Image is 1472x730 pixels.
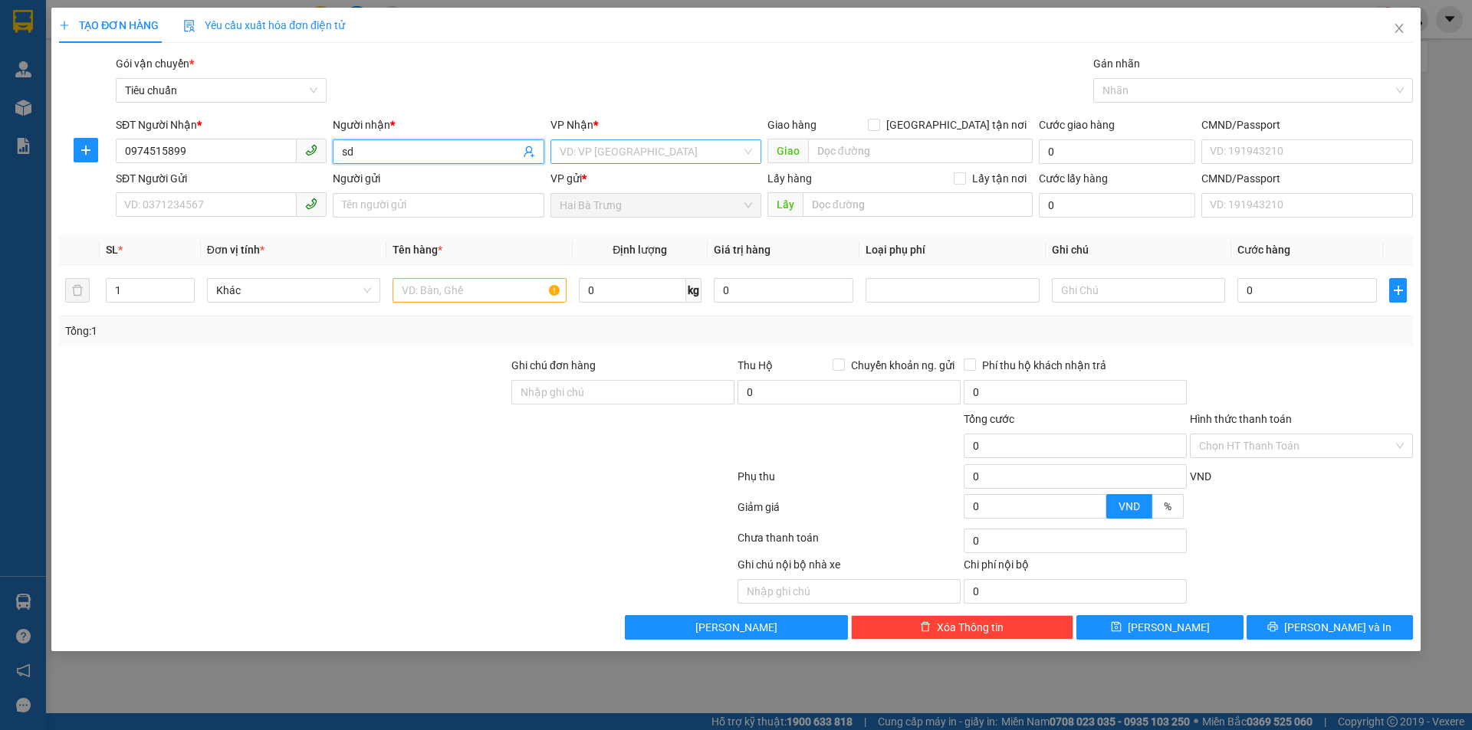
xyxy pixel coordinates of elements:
th: Loại phụ phí [859,235,1045,265]
input: Dọc đường [803,192,1033,217]
span: user-add [523,146,535,158]
button: printer[PERSON_NAME] và In [1247,615,1413,640]
label: Gán nhãn [1093,57,1140,70]
div: Phụ thu [736,468,962,495]
span: Giao hàng [767,119,816,131]
span: SL [106,244,118,256]
span: [PERSON_NAME] [1128,619,1210,636]
div: Ghi chú nội bộ nhà xe [738,556,961,579]
img: icon [183,20,195,32]
input: 0 [714,278,853,303]
div: SĐT Người Nhận [116,116,327,133]
span: phone [305,144,317,156]
label: Hình thức thanh toán [1190,413,1292,425]
span: Thu Hộ [738,359,773,372]
button: plus [74,138,98,162]
span: plus [1390,284,1405,296]
span: Phí thu hộ khách nhận trả [976,357,1112,374]
span: kg [686,278,701,303]
span: Tiêu chuẩn [125,79,317,102]
span: phone [305,198,317,210]
input: Ghi chú đơn hàng [511,380,734,404]
span: Cước hàng [1237,244,1290,256]
div: CMND/Passport [1201,116,1412,133]
span: plus [74,144,97,156]
span: Giá trị hàng [714,244,770,256]
span: close [1393,22,1405,34]
button: delete [65,278,90,303]
span: % [1164,500,1171,512]
button: save[PERSON_NAME] [1076,615,1243,640]
span: Hai Bà Trưng [560,194,752,217]
input: Dọc đường [808,139,1033,163]
span: Chuyển khoản ng. gửi [845,357,961,374]
input: Cước giao hàng [1039,139,1195,164]
span: VND [1119,500,1140,512]
span: Tổng cước [964,413,1014,425]
button: plus [1389,278,1406,303]
span: Lấy hàng [767,172,812,185]
div: Người nhận [333,116,544,133]
button: Close [1378,8,1421,51]
div: Người gửi [333,170,544,187]
span: TẠO ĐƠN HÀNG [59,19,159,31]
span: Khác [216,279,371,302]
div: SĐT Người Gửi [116,170,327,187]
th: Ghi chú [1046,235,1231,265]
button: deleteXóa Thông tin [851,615,1074,640]
span: Tên hàng [393,244,442,256]
div: CMND/Passport [1201,170,1412,187]
span: VP Nhận [550,119,593,131]
span: save [1111,621,1122,633]
input: Nhập ghi chú [738,579,961,604]
input: Cước lấy hàng [1039,193,1195,218]
span: Lấy [767,192,803,217]
button: [PERSON_NAME] [625,615,848,640]
span: delete [920,621,931,633]
div: Giảm giá [736,499,962,525]
span: printer [1267,621,1278,633]
span: Đơn vị tính [207,244,264,256]
label: Cước giao hàng [1039,119,1115,131]
div: Chi phí nội bộ [964,556,1187,579]
div: VP gửi [550,170,761,187]
span: [PERSON_NAME] và In [1284,619,1391,636]
span: plus [59,20,70,31]
span: Giao [767,139,808,163]
input: VD: Bàn, Ghế [393,278,566,303]
span: Yêu cầu xuất hóa đơn điện tử [183,19,345,31]
span: Định lượng [613,244,667,256]
label: Cước lấy hàng [1039,172,1108,185]
span: Xóa Thông tin [937,619,1004,636]
span: [GEOGRAPHIC_DATA] tận nơi [880,116,1033,133]
span: VND [1190,470,1211,483]
span: Gói vận chuyển [116,57,194,70]
div: Tổng: 1 [65,322,568,339]
span: [PERSON_NAME] [695,619,777,636]
div: Chưa thanh toán [736,529,962,556]
label: Ghi chú đơn hàng [511,359,596,372]
span: Lấy tận nơi [966,170,1033,187]
input: Ghi Chú [1052,278,1225,303]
